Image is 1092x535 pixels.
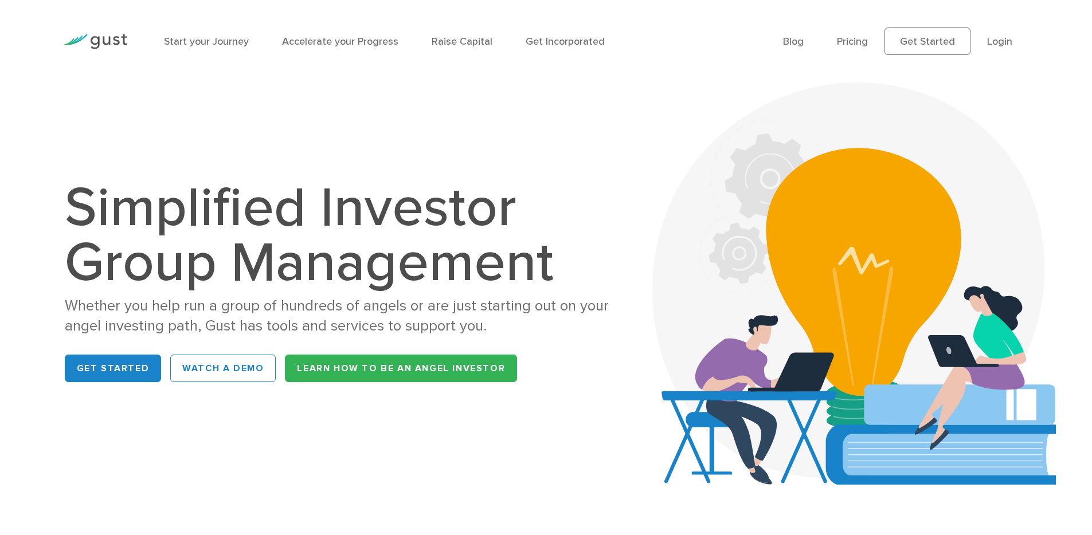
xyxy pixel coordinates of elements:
[652,82,1056,485] img: Aca 2023 Hero Bg
[884,27,970,55] a: Get Started
[65,180,619,290] h1: Simplified Investor Group Management
[783,36,804,48] a: Blog
[170,355,276,382] a: WATCH A DEMO
[987,36,1012,48] a: Login
[526,36,605,48] a: Get Incorporated
[65,355,162,382] a: Get Started
[837,36,868,48] a: Pricing
[65,296,619,336] div: Whether you help run a group of hundreds of angels or are just starting out on your angel investi...
[63,34,127,49] img: Gust Logo
[164,36,249,48] a: Start your Journey
[282,36,398,48] a: Accelerate your Progress
[432,36,492,48] a: Raise Capital
[285,355,517,382] a: Learn How to be an Angel Investor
